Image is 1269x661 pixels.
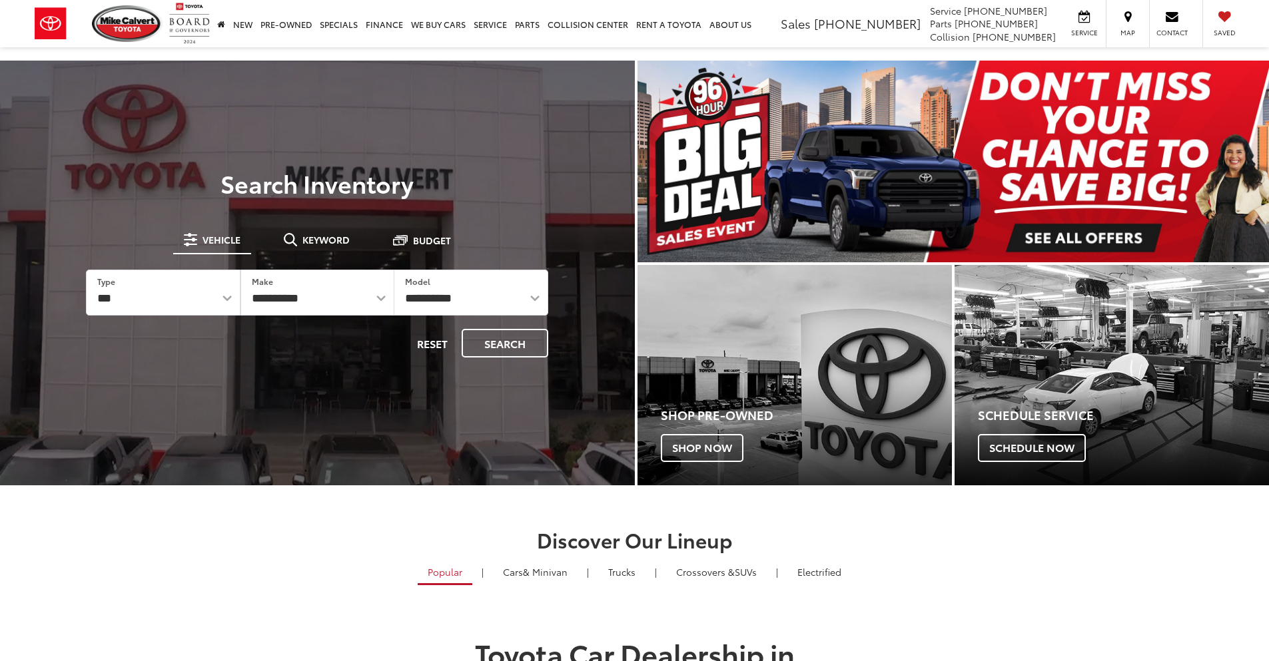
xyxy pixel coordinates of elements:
span: Vehicle [203,235,240,244]
h4: Schedule Service [978,409,1269,422]
div: Toyota [955,265,1269,485]
span: [PHONE_NUMBER] [973,30,1056,43]
a: Popular [418,560,472,585]
li: | [478,565,487,578]
button: Search [462,329,548,357]
a: SUVs [666,560,767,583]
li: | [651,565,660,578]
span: Saved [1210,28,1239,37]
span: [PHONE_NUMBER] [964,4,1047,17]
li: | [584,565,592,578]
a: Cars [493,560,578,583]
label: Make [252,276,273,287]
a: Electrified [787,560,851,583]
span: Budget [413,236,451,245]
span: Sales [781,15,811,32]
h3: Search Inventory [56,170,579,196]
span: [PHONE_NUMBER] [814,15,921,32]
a: Schedule Service Schedule Now [955,265,1269,485]
a: Shop Pre-Owned Shop Now [637,265,952,485]
span: Contact [1156,28,1188,37]
span: & Minivan [523,565,568,578]
span: Parts [930,17,952,30]
span: Service [1069,28,1099,37]
span: [PHONE_NUMBER] [955,17,1038,30]
label: Type [97,276,115,287]
span: Service [930,4,961,17]
div: Toyota [637,265,952,485]
span: Shop Now [661,434,743,462]
li: | [773,565,781,578]
span: Schedule Now [978,434,1086,462]
img: Mike Calvert Toyota [92,5,163,42]
span: Crossovers & [676,565,735,578]
span: Keyword [302,235,350,244]
h2: Discover Our Lineup [165,529,1104,551]
a: Trucks [598,560,645,583]
button: Reset [406,329,459,357]
span: Collision [930,30,970,43]
h4: Shop Pre-Owned [661,409,952,422]
span: Map [1113,28,1142,37]
label: Model [405,276,430,287]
